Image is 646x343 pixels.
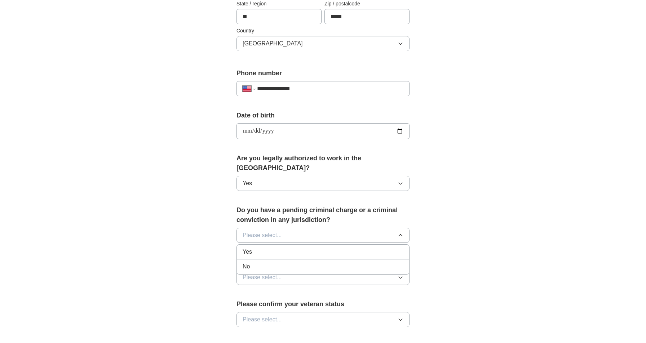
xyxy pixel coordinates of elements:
button: Please select... [236,270,410,285]
span: Yes [243,248,252,256]
button: Please select... [236,228,410,243]
span: Please select... [243,231,282,240]
label: Phone number [236,68,410,78]
label: Country [236,27,410,35]
label: Do you have a pending criminal charge or a criminal conviction in any jurisdiction? [236,205,410,225]
span: [GEOGRAPHIC_DATA] [243,39,303,48]
span: Yes [243,179,252,188]
button: Yes [236,176,410,191]
span: No [243,262,250,271]
button: Please select... [236,312,410,327]
span: Please select... [243,315,282,324]
label: Date of birth [236,111,410,120]
span: Please select... [243,273,282,282]
label: Are you legally authorized to work in the [GEOGRAPHIC_DATA]? [236,153,410,173]
label: Please confirm your veteran status [236,299,410,309]
button: [GEOGRAPHIC_DATA] [236,36,410,51]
